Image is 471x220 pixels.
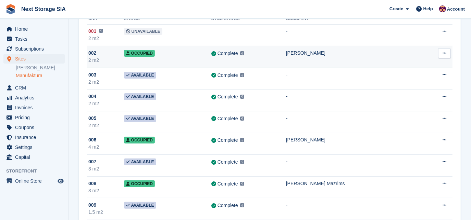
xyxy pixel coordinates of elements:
span: Pricing [15,113,56,122]
span: Occupied [124,50,155,57]
span: 007 [88,158,96,165]
a: menu [3,176,65,186]
div: [PERSON_NAME] [286,136,420,143]
img: Roberts Kesmins [439,5,446,12]
a: menu [3,133,65,142]
span: 003 [88,71,96,79]
span: Available [124,93,156,100]
th: Status [124,14,211,25]
div: 2 m2 [88,35,124,42]
a: Next Storage SIA [18,3,69,15]
span: Available [124,159,156,165]
td: - [286,90,420,111]
span: Available [124,72,156,79]
span: 008 [88,180,96,187]
td: - [286,68,420,90]
span: Occupied [124,180,155,187]
a: Manufaktūra [16,72,65,79]
a: [PERSON_NAME] [16,65,65,71]
div: Complete [218,202,238,209]
span: Unavailable [124,28,162,35]
span: 001 [88,28,96,35]
span: Coupons [15,123,56,132]
img: stora-icon-8386f47178a22dfd0bd8f6a31ec36ba5ce8667c1dd55bd0f319d3a0aa187defe.svg [5,4,16,14]
a: menu [3,54,65,64]
a: menu [3,24,65,34]
div: 1.5 m2 [88,209,124,216]
td: - [286,155,420,177]
div: Complete [218,180,238,188]
span: Subscriptions [15,44,56,54]
span: 004 [88,93,96,100]
div: 2 m2 [88,57,124,64]
div: [PERSON_NAME] [286,50,420,57]
img: icon-info-grey-7440780725fd019a000dd9b08b2336e03edf1995a4989e88bcd33f0948082b44.svg [240,203,244,207]
span: Create [389,5,403,12]
a: menu [3,34,65,44]
img: icon-info-grey-7440780725fd019a000dd9b08b2336e03edf1995a4989e88bcd33f0948082b44.svg [240,73,244,77]
div: [PERSON_NAME] Mazrims [286,180,420,187]
a: menu [3,113,65,122]
span: Online Store [15,176,56,186]
a: menu [3,93,65,102]
span: Sites [15,54,56,64]
a: menu [3,103,65,112]
div: Complete [218,50,238,57]
div: 2 m2 [88,100,124,107]
span: Analytics [15,93,56,102]
span: Insurance [15,133,56,142]
span: Invoices [15,103,56,112]
a: menu [3,44,65,54]
span: Available [124,115,156,122]
span: Capital [15,152,56,162]
div: 3 m2 [88,165,124,173]
th: Sync Status [211,14,286,25]
img: icon-info-grey-7440780725fd019a000dd9b08b2336e03edf1995a4989e88bcd33f0948082b44.svg [240,160,244,164]
span: CRM [15,83,56,93]
span: Tasks [15,34,56,44]
span: 005 [88,115,96,122]
div: Complete [218,159,238,166]
div: Complete [218,137,238,144]
a: Preview store [57,177,65,185]
span: Account [447,6,465,13]
div: 2 m2 [88,122,124,129]
a: menu [3,123,65,132]
img: icon-info-grey-7440780725fd019a000dd9b08b2336e03edf1995a4989e88bcd33f0948082b44.svg [240,51,244,55]
th: Occupant [286,14,420,25]
span: Home [15,24,56,34]
span: Occupied [124,137,155,143]
div: 2 m2 [88,79,124,86]
div: 4 m2 [88,143,124,151]
span: Storefront [6,168,68,175]
span: 009 [88,202,96,209]
div: Complete [218,93,238,100]
div: 3 m2 [88,187,124,194]
div: Complete [218,115,238,122]
img: icon-info-grey-7440780725fd019a000dd9b08b2336e03edf1995a4989e88bcd33f0948082b44.svg [240,95,244,99]
a: menu [3,152,65,162]
a: menu [3,142,65,152]
td: - [286,111,420,133]
img: icon-info-grey-7440780725fd019a000dd9b08b2336e03edf1995a4989e88bcd33f0948082b44.svg [99,29,103,33]
img: icon-info-grey-7440780725fd019a000dd9b08b2336e03edf1995a4989e88bcd33f0948082b44.svg [240,182,244,186]
td: - [286,198,420,220]
th: Unit [87,14,124,25]
div: Complete [218,72,238,79]
span: Settings [15,142,56,152]
span: 006 [88,136,96,143]
img: icon-info-grey-7440780725fd019a000dd9b08b2336e03edf1995a4989e88bcd33f0948082b44.svg [240,138,244,142]
span: Available [124,202,156,209]
span: Help [423,5,433,12]
img: icon-info-grey-7440780725fd019a000dd9b08b2336e03edf1995a4989e88bcd33f0948082b44.svg [240,116,244,121]
span: 002 [88,50,96,57]
td: - [286,24,420,46]
a: menu [3,83,65,93]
